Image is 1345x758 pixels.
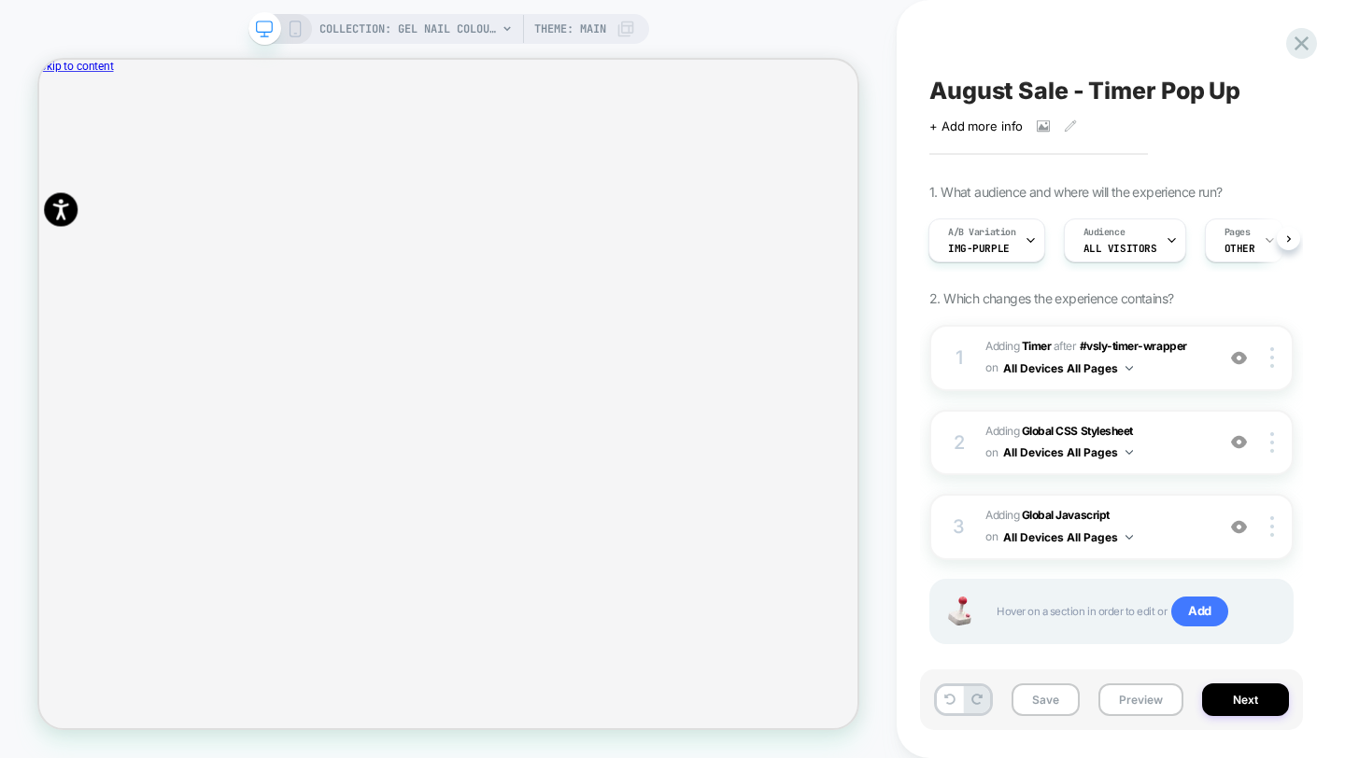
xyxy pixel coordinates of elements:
span: img-purple [948,242,1010,255]
b: Global Javascript [1022,508,1110,522]
img: Joystick [941,597,978,625]
span: Add [1171,597,1228,626]
span: Pages [1225,226,1251,239]
span: August Sale - Timer Pop Up [929,77,1240,105]
span: Theme: MAIN [534,14,606,44]
div: 2 [950,426,969,459]
span: 2. Which changes the experience contains? [929,290,1173,306]
button: All Devices All Pages [1003,526,1133,549]
img: down arrow [1126,535,1133,540]
span: on [985,442,998,463]
img: down arrow [1126,366,1133,371]
b: Timer [1022,339,1052,353]
span: 1. What audience and where will the experience run? [929,184,1222,200]
img: close [1270,432,1274,453]
span: COLLECTION: Gel Nail Colours (Category) [319,14,497,44]
button: All Devices All Pages [1003,441,1133,464]
img: close [1270,516,1274,537]
span: All Visitors [1083,242,1157,255]
span: AFTER [1054,339,1077,353]
img: crossed eye [1231,434,1247,450]
img: close [1270,347,1274,368]
span: Hover on a section in order to edit or [997,597,1273,626]
button: Next [1202,683,1289,716]
img: crossed eye [1231,350,1247,366]
b: Global CSS Stylesheet [1022,424,1133,438]
span: on [985,526,998,547]
div: 3 [950,510,969,543]
span: Adding [985,505,1205,549]
span: A/B Variation [948,226,1016,239]
div: 1 [950,341,969,374]
span: #vsly-timer-wrapper [1080,339,1187,353]
img: crossed eye [1231,519,1247,535]
button: All Devices All Pages [1003,357,1133,380]
span: Adding [985,421,1205,465]
button: Preview [1098,683,1183,716]
img: down arrow [1126,450,1133,455]
span: OTHER [1225,242,1255,255]
button: Save [1012,683,1080,716]
span: + Add more info [929,119,1023,133]
span: Adding [985,339,1051,353]
span: Audience [1083,226,1126,239]
span: on [985,358,998,378]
